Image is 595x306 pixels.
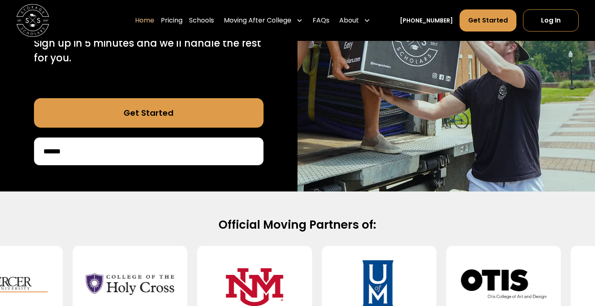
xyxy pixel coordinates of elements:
a: home [16,4,49,37]
p: Sign up in 5 minutes and we'll handle the rest for you. [34,36,264,65]
div: Moving After College [221,9,306,32]
a: Pricing [161,9,183,32]
a: [PHONE_NUMBER] [400,16,453,25]
h2: Official Moving Partners of: [35,218,560,232]
a: Get Started [34,98,264,128]
img: Storage Scholars main logo [16,4,49,37]
a: Get Started [460,9,516,32]
div: About [336,9,374,32]
a: Home [135,9,154,32]
div: About [339,16,359,25]
a: Schools [189,9,214,32]
a: Log In [523,9,579,32]
a: FAQs [313,9,329,32]
div: Moving After College [224,16,291,25]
